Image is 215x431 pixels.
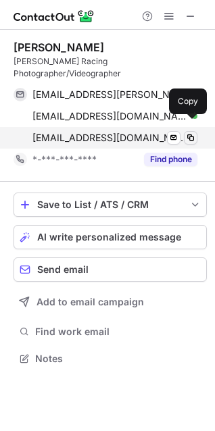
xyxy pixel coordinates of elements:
button: Reveal Button [144,153,197,166]
button: Send email [14,257,207,282]
span: [EMAIL_ADDRESS][PERSON_NAME][DOMAIN_NAME] [32,88,187,101]
span: [EMAIL_ADDRESS][DOMAIN_NAME] [32,132,187,144]
button: Notes [14,349,207,368]
span: Add to email campaign [37,297,144,307]
img: ContactOut v5.3.10 [14,8,95,24]
span: [EMAIL_ADDRESS][DOMAIN_NAME] [32,110,187,122]
div: Save to List / ATS / CRM [37,199,183,210]
button: Find work email [14,322,207,341]
span: AI write personalized message [37,232,181,243]
div: [PERSON_NAME] [14,41,104,54]
button: Add to email campaign [14,290,207,314]
div: [PERSON_NAME] Racing Photographer/Videographer [14,55,207,80]
button: AI write personalized message [14,225,207,249]
span: Notes [35,353,201,365]
button: save-profile-one-click [14,193,207,217]
span: Find work email [35,326,201,338]
span: Send email [37,264,89,275]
